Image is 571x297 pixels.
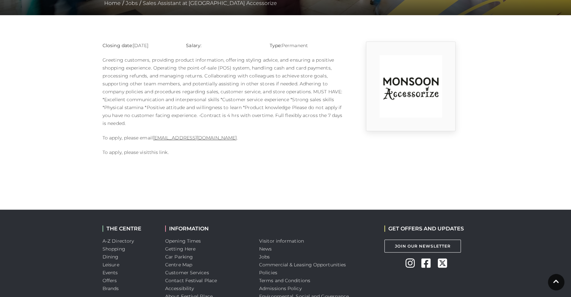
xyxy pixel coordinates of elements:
a: Offers [103,278,117,283]
a: [EMAIL_ADDRESS][DOMAIN_NAME] [153,135,237,141]
a: Car Parking [165,254,193,260]
a: Jobs [259,254,270,260]
a: Opening Times [165,238,201,244]
a: Policies [259,270,277,276]
a: Commercial & Leasing Opportunities [259,262,346,268]
p: Greeting customers, providing product information, offering styling advice, and ensuring a positi... [103,56,343,127]
p: To apply, please email . [103,134,343,142]
a: Leisure [103,262,119,268]
a: Getting Here [165,246,195,252]
a: Customer Services [165,270,209,276]
h2: INFORMATION [165,225,249,232]
a: Terms and Conditions [259,278,310,283]
a: Accessibility [165,285,194,291]
a: Brands [103,285,119,291]
a: Visitor information [259,238,304,244]
a: this link [149,149,168,155]
h2: GET OFFERS AND UPDATES [384,225,464,232]
a: A-Z Directory [103,238,134,244]
a: Events [103,270,118,276]
a: Contact Festival Place [165,278,217,283]
a: Dining [103,254,119,260]
h2: THE CENTRE [103,225,155,232]
strong: Type: [270,43,282,48]
a: News [259,246,272,252]
p: To apply, please visit . [103,148,343,156]
strong: Salary: [186,43,201,48]
a: Admissions Policy [259,285,302,291]
p: Permanent [270,42,343,49]
img: rtuC_1630740947_no1Y.jpg [379,55,442,118]
a: Centre Map [165,262,192,268]
a: Shopping [103,246,125,252]
strong: Closing date: [103,43,133,48]
p: [DATE] [103,42,176,49]
a: Join Our Newsletter [384,240,461,252]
